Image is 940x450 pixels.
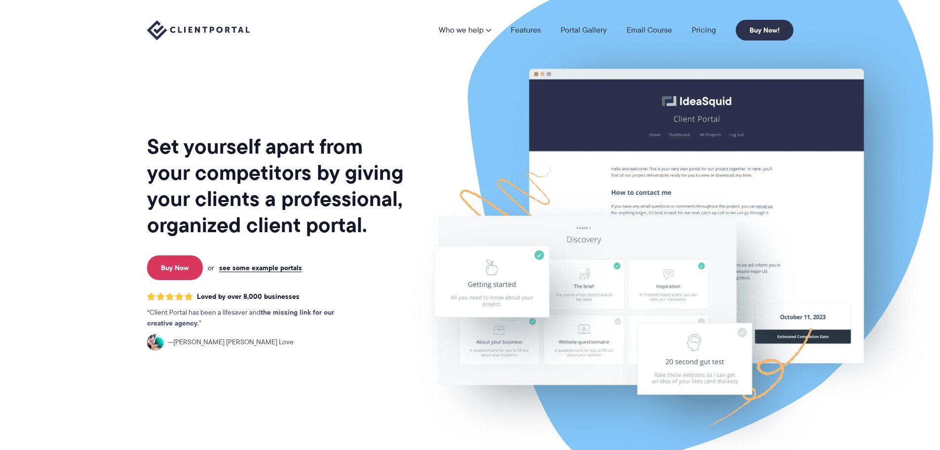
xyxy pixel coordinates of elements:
a: Buy Now! [736,20,793,41]
a: Portal Gallery [561,26,607,34]
a: Who we help [439,26,491,34]
a: Pricing [692,26,716,34]
a: see some example portals [219,263,302,272]
a: Email Course [627,26,672,34]
h1: Set yourself apart from your competitors by giving your clients a professional, organized client ... [147,133,406,238]
p: Client Portal has been a lifesaver and . [147,307,354,329]
a: Buy Now [147,255,203,280]
span: Loved by over 8,000 businesses [197,292,300,301]
a: Features [511,26,541,34]
strong: the missing link for our creative agency [147,307,334,328]
span: [PERSON_NAME] [PERSON_NAME] Love [168,337,294,348]
span: or [208,263,214,272]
